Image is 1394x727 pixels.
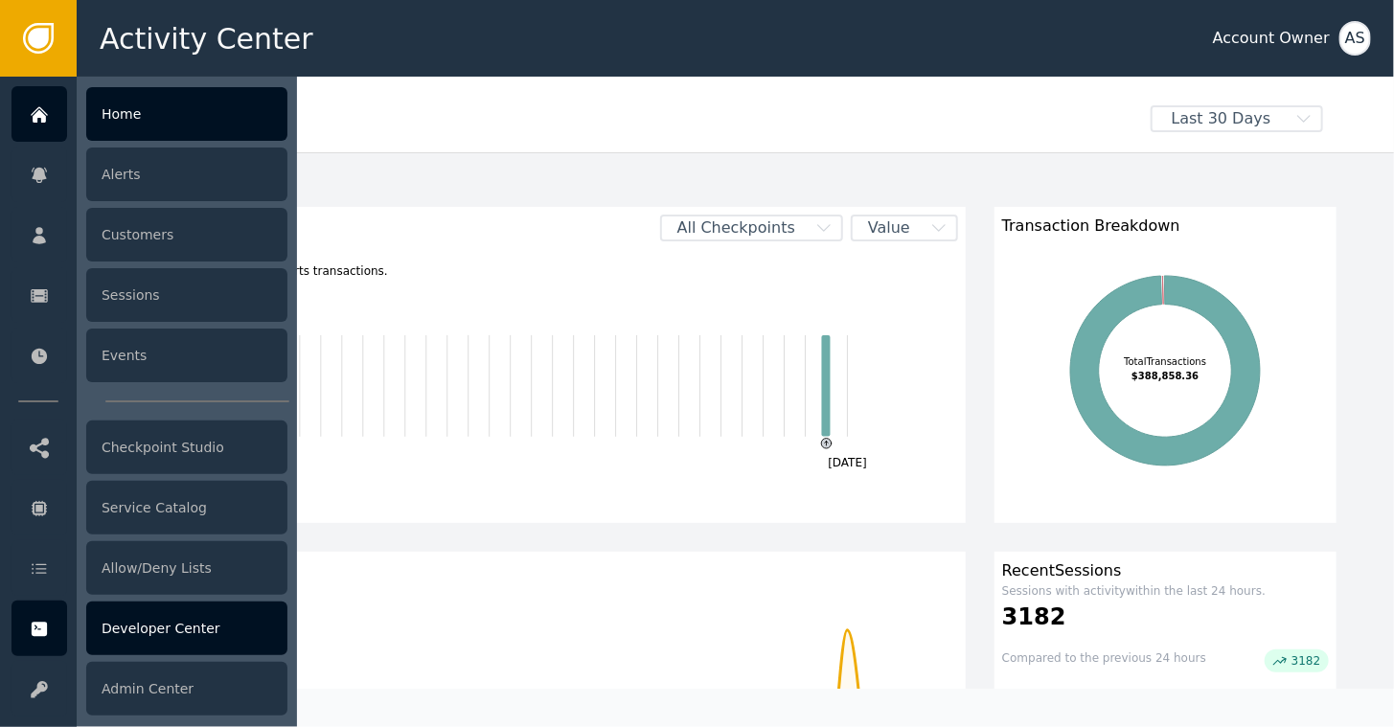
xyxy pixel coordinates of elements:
div: Home [86,87,287,141]
a: Admin Center [11,661,287,716]
div: Welcome [135,105,1137,148]
button: All Checkpoints [660,215,843,241]
button: Last 30 Days [1137,105,1337,132]
div: Service Catalog [86,481,287,534]
div: Events [86,329,287,382]
button: AS [1339,21,1371,56]
div: Checkpoint Studio [86,420,287,474]
button: Value [851,215,958,241]
div: Customers [143,559,958,582]
div: Developer Center [86,602,287,655]
a: Sessions [11,267,287,323]
div: 3182 [1002,600,1329,634]
div: Sessions [86,268,287,322]
a: Service Catalog [11,480,287,535]
span: Value [853,216,926,239]
span: 3182 [1291,651,1321,670]
text: [DATE] [828,456,867,469]
div: Account Owner [1213,27,1330,50]
div: Allow/Deny Lists [86,541,287,595]
span: All Checkpoints [662,216,811,239]
tspan: Total Transactions [1123,356,1206,367]
a: Events [11,328,287,383]
a: Checkpoint Studio [11,420,287,475]
div: Admin Center [86,662,287,716]
div: Recent Sessions [1002,559,1329,582]
rect: Transaction2025-08-28 [822,335,831,436]
div: Sessions with activity within the last 24 hours. [1002,582,1329,600]
a: Home [11,86,287,142]
a: Developer Center [11,601,287,656]
tspan: $388,858.36 [1131,371,1199,381]
span: Last 30 Days [1153,107,1291,130]
a: Allow/Deny Lists [11,540,287,596]
a: Customers [11,207,287,262]
div: Customers [86,208,287,261]
span: Activity Center [100,17,313,60]
span: Transaction Breakdown [1002,215,1180,238]
div: Compared to the previous 24 hours [1002,649,1206,672]
a: Alerts [11,147,287,202]
div: Alerts [86,148,287,201]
